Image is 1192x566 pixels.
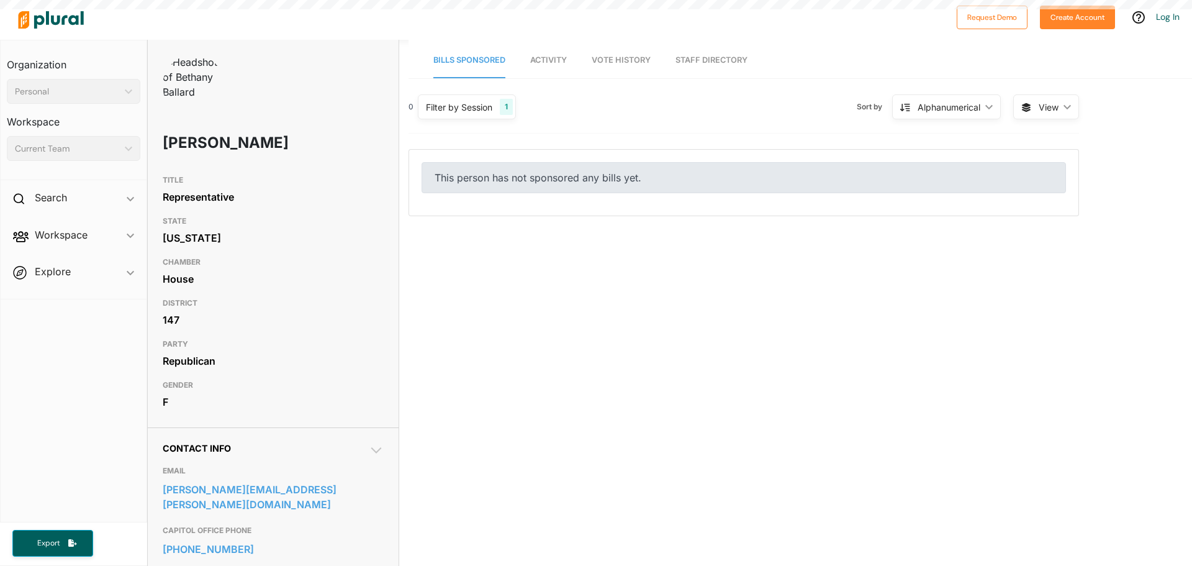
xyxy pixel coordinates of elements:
h3: TITLE [163,173,384,188]
h3: CAPITOL OFFICE PHONE [163,523,384,538]
a: Staff Directory [675,43,747,78]
h3: Organization [7,47,140,74]
h3: GENDER [163,378,384,393]
div: Representative [163,188,384,206]
div: Republican [163,352,384,370]
span: Bills Sponsored [433,55,505,65]
h3: CHAMBER [163,255,384,270]
h2: Search [35,191,67,204]
h3: EMAIL [163,463,384,478]
span: Vote History [592,55,651,65]
span: Contact Info [163,443,231,454]
div: 1 [500,99,513,115]
a: Create Account [1040,10,1115,23]
a: Activity [530,43,567,78]
div: Current Team [15,142,120,155]
div: Filter by Session [426,101,492,114]
h3: STATE [163,214,384,229]
a: Bills Sponsored [433,43,505,78]
button: Request Demo [957,6,1027,29]
h3: DISTRICT [163,296,384,311]
h1: [PERSON_NAME] [163,124,295,162]
div: House [163,270,384,288]
div: 147 [163,311,384,329]
a: Vote History [592,43,651,78]
span: Activity [530,55,567,65]
button: Create Account [1040,6,1115,29]
h3: PARTY [163,337,384,352]
a: Request Demo [957,10,1027,23]
a: [PERSON_NAME][EMAIL_ADDRESS][PERSON_NAME][DOMAIN_NAME] [163,480,384,514]
span: Export [29,538,68,549]
button: Export [12,530,93,557]
div: Alphanumerical [918,101,980,114]
a: Log In [1156,11,1180,22]
span: Sort by [857,101,892,112]
span: View [1039,101,1059,114]
div: F [163,393,384,411]
div: [US_STATE] [163,229,384,247]
img: Headshot of Bethany Ballard [163,55,225,99]
div: Personal [15,85,120,98]
div: 0 [409,101,413,112]
a: [PHONE_NUMBER] [163,540,384,559]
div: This person has not sponsored any bills yet. [422,162,1066,193]
h3: Workspace [7,104,140,131]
